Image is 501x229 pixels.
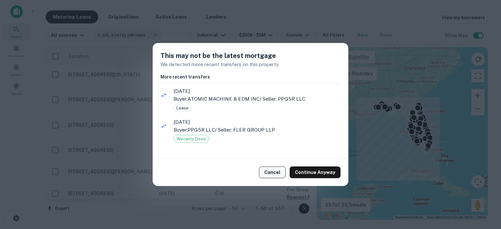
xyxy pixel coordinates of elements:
p: Buyer: PPG5R LLC / Seller: FLER GROUP LLP [174,126,341,134]
iframe: Chat Widget [468,177,501,208]
div: Lease [174,104,191,112]
div: Warranty Deed [174,135,209,143]
button: Cancel [259,166,286,178]
span: [DATE] [174,87,341,95]
h5: This may not be the latest mortgage [160,51,341,61]
h6: More recent transfers [160,73,341,80]
button: Continue Anyway [290,166,341,178]
p: Buyer: ATOMIC MACHINE & EDM INC / Seller: PPG5R LLC [174,95,341,103]
span: Warranty Deed [174,136,208,142]
p: We detected more recent transfers on this property. [160,61,341,68]
span: Lease [174,105,191,111]
span: [DATE] [174,118,341,126]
